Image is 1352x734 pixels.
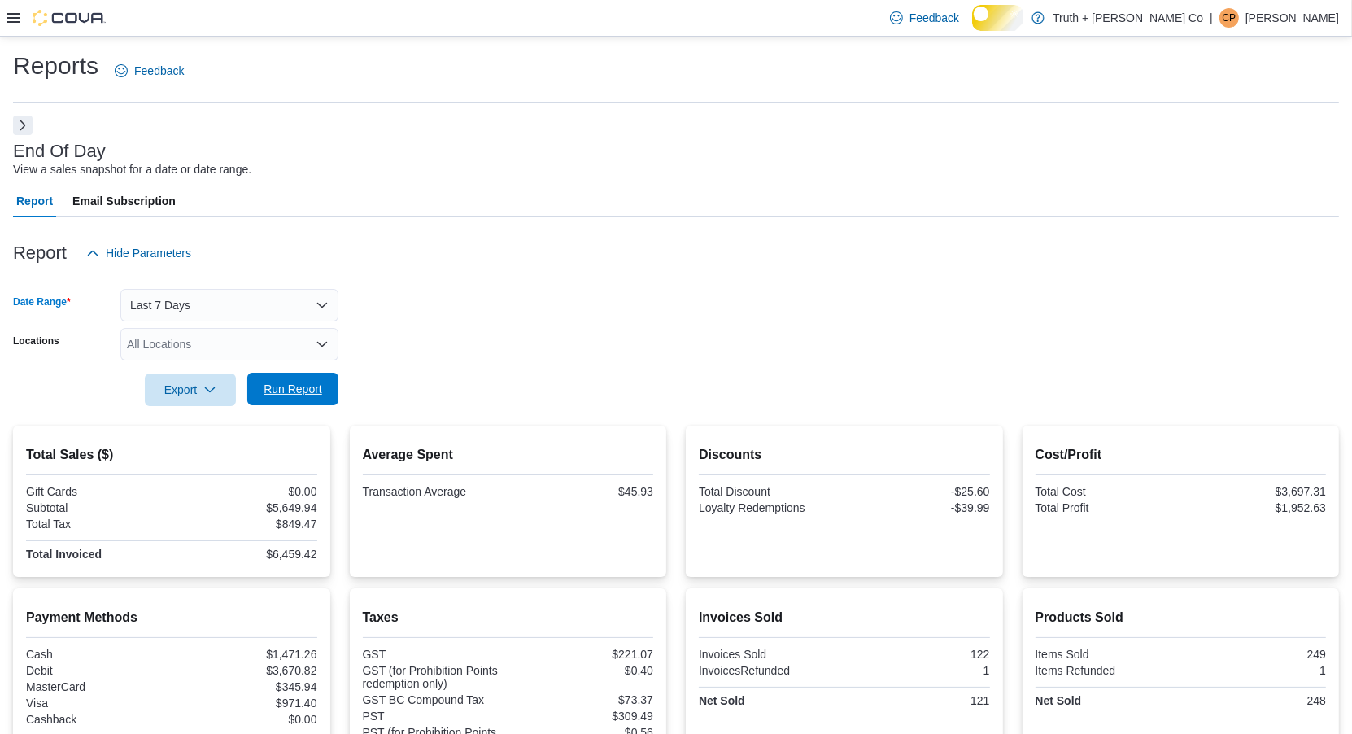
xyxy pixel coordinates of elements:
[13,295,71,308] label: Date Range
[175,548,317,561] div: $6,459.42
[33,10,106,26] img: Cova
[175,697,317,710] div: $971.40
[363,445,654,465] h2: Average Spent
[13,142,106,161] h3: End Of Day
[363,608,654,627] h2: Taxes
[106,245,191,261] span: Hide Parameters
[699,608,990,627] h2: Invoices Sold
[972,5,1023,30] input: Dark Mode
[247,373,338,405] button: Run Report
[26,680,168,693] div: MasterCard
[1036,608,1327,627] h2: Products Sold
[363,648,505,661] div: GST
[1036,664,1178,677] div: Items Refunded
[175,680,317,693] div: $345.94
[26,485,168,498] div: Gift Cards
[363,485,505,498] div: Transaction Average
[16,185,53,217] span: Report
[1184,501,1326,514] div: $1,952.63
[26,713,168,726] div: Cashback
[175,501,317,514] div: $5,649.94
[363,693,505,706] div: GST BC Compound Tax
[1184,694,1326,707] div: 248
[26,548,102,561] strong: Total Invoiced
[909,10,959,26] span: Feedback
[848,664,990,677] div: 1
[175,648,317,661] div: $1,471.26
[1036,648,1178,661] div: Items Sold
[848,501,990,514] div: -$39.99
[1036,694,1082,707] strong: Net Sold
[511,693,653,706] div: $73.37
[264,381,322,397] span: Run Report
[120,289,338,321] button: Last 7 Days
[1245,8,1339,28] p: [PERSON_NAME]
[699,501,841,514] div: Loyalty Redemptions
[699,648,841,661] div: Invoices Sold
[1223,8,1236,28] span: CP
[13,243,67,263] h3: Report
[883,2,966,34] a: Feedback
[175,713,317,726] div: $0.00
[26,608,317,627] h2: Payment Methods
[26,445,317,465] h2: Total Sales ($)
[72,185,176,217] span: Email Subscription
[699,694,745,707] strong: Net Sold
[699,485,841,498] div: Total Discount
[1184,664,1326,677] div: 1
[972,31,973,32] span: Dark Mode
[13,334,59,347] label: Locations
[699,445,990,465] h2: Discounts
[26,697,168,710] div: Visa
[1053,8,1203,28] p: Truth + [PERSON_NAME] Co
[13,50,98,82] h1: Reports
[511,648,653,661] div: $221.07
[1184,648,1326,661] div: 249
[13,116,33,135] button: Next
[848,485,990,498] div: -$25.60
[26,648,168,661] div: Cash
[175,518,317,531] div: $849.47
[108,55,190,87] a: Feedback
[1036,445,1327,465] h2: Cost/Profit
[175,664,317,677] div: $3,670.82
[13,161,251,178] div: View a sales snapshot for a date or date range.
[699,664,841,677] div: InvoicesRefunded
[145,374,236,406] button: Export
[511,485,653,498] div: $45.93
[134,63,184,79] span: Feedback
[848,648,990,661] div: 122
[175,485,317,498] div: $0.00
[511,664,653,677] div: $0.40
[1219,8,1239,28] div: Cindy Pendergast
[316,338,329,351] button: Open list of options
[80,237,198,269] button: Hide Parameters
[511,710,653,723] div: $309.49
[1036,485,1178,498] div: Total Cost
[1210,8,1213,28] p: |
[363,710,505,723] div: PST
[26,518,168,531] div: Total Tax
[1184,485,1326,498] div: $3,697.31
[848,694,990,707] div: 121
[155,374,226,406] span: Export
[26,664,168,677] div: Debit
[363,664,505,690] div: GST (for Prohibition Points redemption only)
[1036,501,1178,514] div: Total Profit
[26,501,168,514] div: Subtotal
